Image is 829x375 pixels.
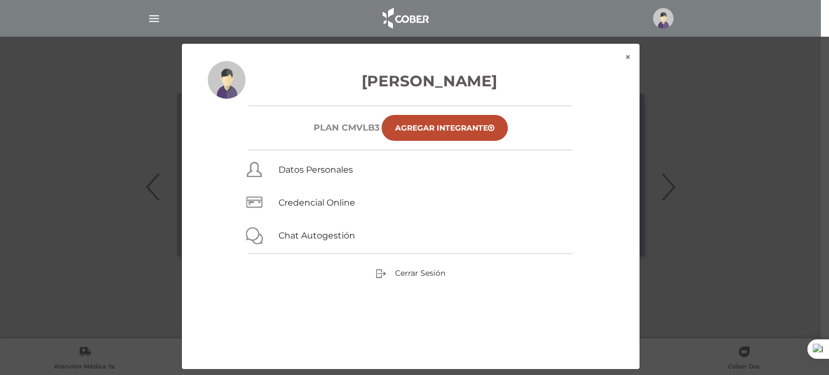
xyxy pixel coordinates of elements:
img: profile-placeholder.svg [653,8,674,29]
img: logo_cober_home-white.png [377,5,433,31]
h6: Plan CMVLB3 [314,122,379,133]
h3: [PERSON_NAME] [208,70,614,92]
span: Cerrar Sesión [395,268,445,278]
a: Agregar Integrante [382,115,508,141]
img: profile-placeholder.svg [208,61,246,99]
a: Credencial Online [278,197,355,208]
button: × [616,44,640,71]
a: Cerrar Sesión [376,268,445,277]
img: Cober_menu-lines-white.svg [147,12,161,25]
img: sign-out.png [376,268,386,279]
a: Datos Personales [278,165,353,175]
a: Chat Autogestión [278,230,355,241]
